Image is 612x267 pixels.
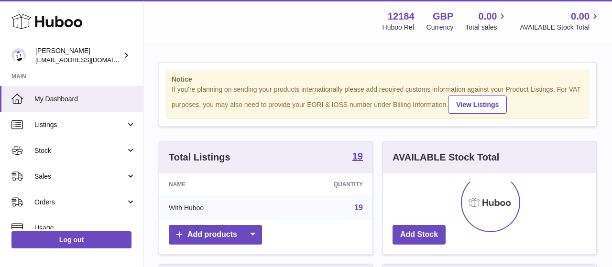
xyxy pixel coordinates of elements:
[11,231,131,248] a: Log out
[34,172,126,181] span: Sales
[159,195,272,220] td: With Huboo
[352,151,363,163] a: 19
[172,85,584,114] div: If you're planning on sending your products internationally please add required customs informati...
[169,151,230,164] h3: Total Listings
[393,151,499,164] h3: AVAILABLE Stock Total
[433,10,453,23] strong: GBP
[159,173,272,195] th: Name
[35,46,121,64] div: [PERSON_NAME]
[571,10,590,23] span: 0.00
[272,173,372,195] th: Quantity
[520,23,601,32] span: AVAILABLE Stock Total
[393,225,446,245] a: Add Stock
[34,198,126,207] span: Orders
[11,48,26,63] img: internalAdmin-12184@internal.huboo.com
[354,203,363,212] a: 19
[34,120,126,129] span: Listings
[35,56,141,64] span: [EMAIL_ADDRESS][DOMAIN_NAME]
[382,23,415,32] div: Huboo Ref
[448,96,507,114] a: View Listings
[169,225,262,245] a: Add products
[34,146,126,155] span: Stock
[388,10,415,23] strong: 12184
[34,95,136,104] span: My Dashboard
[479,10,497,23] span: 0.00
[34,224,136,233] span: Usage
[465,23,508,32] span: Total sales
[465,10,508,32] a: 0.00 Total sales
[520,10,601,32] a: 0.00 AVAILABLE Stock Total
[352,151,363,161] strong: 19
[172,75,584,84] strong: Notice
[426,23,454,32] div: Currency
